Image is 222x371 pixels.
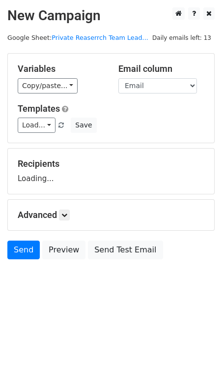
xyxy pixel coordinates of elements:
h5: Variables [18,63,104,74]
a: Daily emails left: 13 [149,34,215,41]
span: Daily emails left: 13 [149,32,215,43]
a: Copy/paste... [18,78,78,93]
small: Google Sheet: [7,34,148,41]
h5: Email column [118,63,204,74]
a: Preview [42,241,85,259]
a: Load... [18,118,55,133]
a: Send [7,241,40,259]
div: Loading... [18,158,204,184]
a: Send Test Email [88,241,163,259]
h5: Recipients [18,158,204,169]
h2: New Campaign [7,7,215,24]
a: Templates [18,103,60,114]
button: Save [71,118,96,133]
a: Private Reaserrch Team Lead... [52,34,148,41]
h5: Advanced [18,210,204,220]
